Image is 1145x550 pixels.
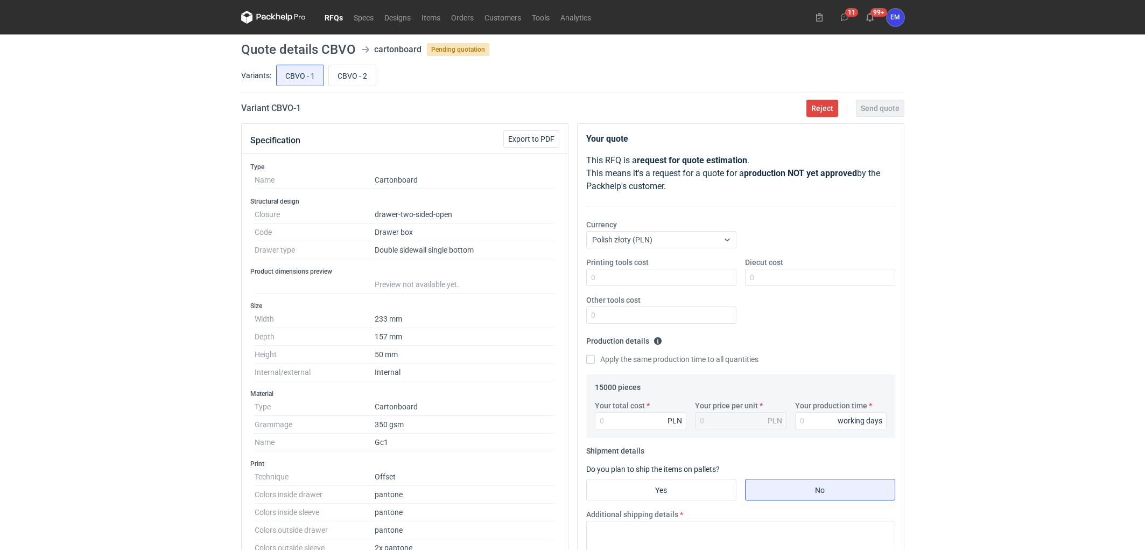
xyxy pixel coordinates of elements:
label: Your total cost [595,400,645,411]
dt: Grammage [255,416,375,434]
dd: pantone [375,486,555,504]
button: Export to PDF [503,130,559,148]
button: Reject [806,100,838,117]
a: RFQs [319,11,348,24]
div: working days [838,415,882,426]
label: CBVO - 2 [328,65,376,86]
label: Your price per unit [695,400,758,411]
span: Send quote [861,105,900,112]
a: Analytics [555,11,596,24]
a: Specs [348,11,379,24]
dt: Name [255,434,375,451]
span: Reject [811,105,833,112]
strong: production NOT yet approved [744,168,857,178]
h3: Type [250,163,559,171]
div: PLN [668,415,682,426]
dd: Double sidewall single bottom [375,241,555,259]
dt: Internal/external [255,364,375,381]
h3: Product dimensions preview [250,267,559,276]
legend: Production details [586,332,662,345]
input: 0 [586,269,736,286]
span: Polish złoty (PLN) [592,235,652,244]
a: Customers [479,11,526,24]
dt: Type [255,398,375,416]
dd: pantone [375,521,555,539]
div: PLN [768,415,782,426]
dt: Technique [255,468,375,486]
dt: Colors outside drawer [255,521,375,539]
a: Designs [379,11,416,24]
dd: 50 mm [375,346,555,364]
dt: Colors inside sleeve [255,504,375,521]
span: Pending quotation [427,43,489,56]
label: Other tools cost [586,295,641,305]
dd: 157 mm [375,328,555,346]
label: CBVO - 1 [276,65,324,86]
h3: Structural design [250,197,559,206]
span: Preview not available yet. [375,280,459,289]
dt: Height [255,346,375,364]
div: Ewelina Macek [887,9,904,26]
dd: Offset [375,468,555,486]
h3: Size [250,302,559,310]
span: Export to PDF [508,135,554,143]
input: 0 [795,412,887,429]
dd: drawer-two-sided-open [375,206,555,224]
h3: Material [250,389,559,398]
label: Your production time [795,400,867,411]
button: Send quote [856,100,904,117]
h3: Print [250,460,559,468]
dt: Drawer type [255,241,375,259]
label: Printing tools cost [586,257,649,268]
button: 99+ [861,9,879,26]
dd: 233 mm [375,310,555,328]
div: cartonboard [374,43,422,56]
p: This RFQ is a . This means it's a request for a quote for a by the Packhelp's customer. [586,154,895,193]
a: Orders [446,11,479,24]
label: No [745,479,895,500]
a: Tools [526,11,555,24]
strong: Your quote [586,134,628,144]
dt: Width [255,310,375,328]
dd: Cartonboard [375,171,555,189]
legend: Shipment details [586,442,644,455]
label: Additional shipping details [586,509,678,520]
button: Specification [250,128,300,154]
label: Variants: [241,70,271,81]
label: Yes [586,479,736,500]
input: 0 [745,269,895,286]
dt: Name [255,171,375,189]
button: EM [887,9,904,26]
dd: Gc1 [375,434,555,451]
button: 11 [836,9,853,26]
legend: 15000 pieces [595,379,641,392]
label: Currency [586,219,617,230]
dd: pantone [375,504,555,521]
dt: Depth [255,328,375,346]
svg: Packhelp Pro [241,11,306,24]
dd: 350 gsm [375,416,555,434]
dd: Cartonboard [375,398,555,416]
h2: Variant CBVO - 1 [241,102,301,115]
label: Diecut cost [745,257,783,268]
label: Apply the same production time to all quantities [586,354,758,365]
dd: Drawer box [375,224,555,241]
dd: Internal [375,364,555,381]
input: 0 [586,307,736,324]
dt: Closure [255,206,375,224]
dt: Colors inside drawer [255,486,375,504]
input: 0 [595,412,686,429]
h1: Quote details CBVO [241,43,356,56]
dt: Code [255,224,375,241]
strong: request for quote estimation [637,155,747,165]
a: Items [416,11,446,24]
label: Do you plan to ship the items on pallets? [586,465,720,474]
